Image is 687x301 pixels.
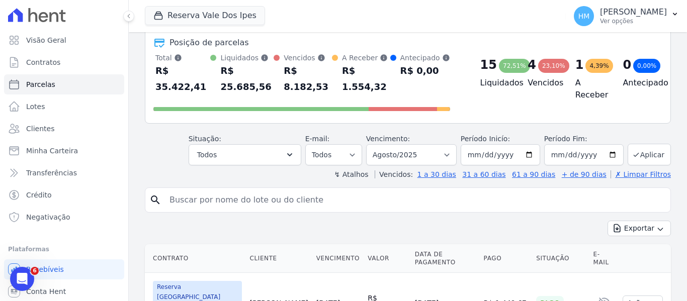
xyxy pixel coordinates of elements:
label: ↯ Atalhos [334,170,368,178]
div: Liquidados [220,53,274,63]
div: Total [155,53,210,63]
div: R$ 35.422,41 [155,63,210,95]
label: Vencimento: [366,135,410,143]
a: Visão Geral [4,30,124,50]
div: R$ 0,00 [400,63,450,79]
iframe: Intercom live chat [10,267,34,291]
a: ✗ Limpar Filtros [611,170,671,178]
button: Exportar [608,221,671,236]
input: Buscar por nome do lote ou do cliente [163,190,666,210]
span: Recebíveis [26,264,64,274]
h4: Liquidados [480,77,512,89]
div: Posição de parcelas [169,37,249,49]
p: [PERSON_NAME] [600,7,667,17]
label: Situação: [189,135,221,143]
span: Lotes [26,102,45,112]
div: 15 [480,57,497,73]
a: + de 90 dias [562,170,607,178]
span: Clientes [26,124,54,134]
div: R$ 8.182,53 [284,63,332,95]
a: Clientes [4,119,124,139]
span: Crédito [26,190,52,200]
a: Minha Carteira [4,141,124,161]
div: 1 [575,57,584,73]
i: search [149,194,161,206]
th: Cliente [246,244,312,273]
h4: Antecipado [623,77,654,89]
span: Visão Geral [26,35,66,45]
div: R$ 1.554,32 [342,63,390,95]
label: Período Fim: [544,134,624,144]
th: Vencimento [312,244,364,273]
th: Pago [480,244,533,273]
label: Período Inicío: [461,135,510,143]
div: 0 [623,57,631,73]
a: Recebíveis [4,259,124,279]
label: Vencidos: [375,170,413,178]
th: E-mail [589,244,619,273]
div: 0,00% [633,59,660,73]
a: Lotes [4,96,124,117]
a: Parcelas [4,74,124,94]
th: Data de Pagamento [411,244,480,273]
span: HM [578,13,590,20]
h4: Vencidos [528,77,559,89]
th: Situação [532,244,589,273]
span: Todos [197,149,217,161]
th: Valor [364,244,411,273]
div: A Receber [342,53,390,63]
label: E-mail: [305,135,330,143]
div: Vencidos [284,53,332,63]
span: Contratos [26,57,60,67]
button: Todos [189,144,301,165]
button: HM [PERSON_NAME] Ver opções [566,2,687,30]
span: Parcelas [26,79,55,89]
span: Minha Carteira [26,146,78,156]
a: 1 a 30 dias [417,170,456,178]
span: Negativação [26,212,70,222]
h4: A Receber [575,77,607,101]
span: Transferências [26,168,77,178]
a: Negativação [4,207,124,227]
th: Contrato [145,244,246,273]
div: 72,51% [499,59,530,73]
div: Plataformas [8,243,120,255]
span: Conta Hent [26,286,66,296]
div: R$ 25.685,56 [220,63,274,95]
a: Contratos [4,52,124,72]
button: Reserva Vale Dos Ipes [145,6,265,25]
p: Ver opções [600,17,667,25]
a: 31 a 60 dias [462,170,505,178]
a: 61 a 90 dias [512,170,555,178]
div: Antecipado [400,53,450,63]
a: Crédito [4,185,124,205]
div: 4 [528,57,536,73]
a: Transferências [4,163,124,183]
div: 4,39% [585,59,613,73]
div: 23,10% [538,59,569,73]
span: 6 [31,267,39,275]
button: Aplicar [628,144,671,165]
